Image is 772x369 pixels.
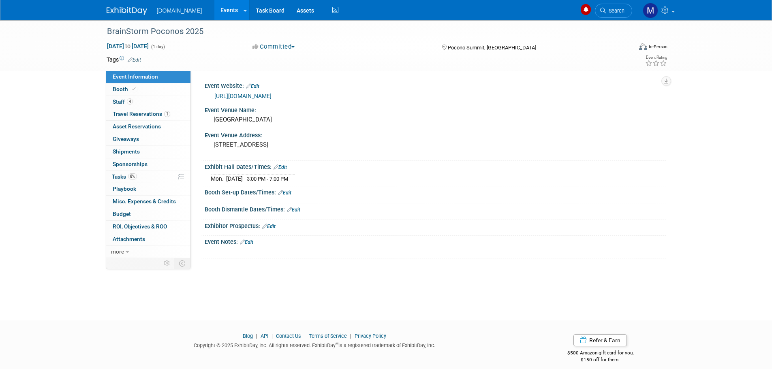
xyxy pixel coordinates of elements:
span: (1 day) [150,44,165,49]
span: Pocono Summit, [GEOGRAPHIC_DATA] [448,45,536,51]
a: Edit [274,164,287,170]
span: Budget [113,211,131,217]
span: Search [606,8,624,14]
div: Exhibitor Prospectus: [205,220,666,230]
span: 4 [127,98,133,105]
span: | [254,333,259,339]
span: Giveaways [113,136,139,142]
a: Staff4 [106,96,190,108]
a: Sponsorships [106,158,190,171]
a: Playbook [106,183,190,195]
a: Budget [106,208,190,220]
div: $500 Amazon gift card for you, [535,344,666,363]
td: Tags [107,55,141,64]
div: Copyright © 2025 ExhibitDay, Inc. All rights reserved. ExhibitDay is a registered trademark of Ex... [107,340,523,349]
td: Toggle Event Tabs [174,258,190,269]
div: BrainStorm Poconos 2025 [104,24,620,39]
a: Terms of Service [309,333,347,339]
a: [URL][DOMAIN_NAME] [214,93,272,99]
a: Privacy Policy [355,333,386,339]
span: Asset Reservations [113,123,161,130]
a: Shipments [106,146,190,158]
a: Edit [262,224,276,229]
span: Tasks [112,173,137,180]
span: Sponsorships [113,161,148,167]
img: ExhibitDay [107,7,147,15]
span: | [302,333,308,339]
div: [GEOGRAPHIC_DATA] [211,113,660,126]
a: Asset Reservations [106,121,190,133]
a: Refer & Earn [573,334,627,346]
div: $150 off for them. [535,356,666,363]
td: Personalize Event Tab Strip [160,258,174,269]
a: Edit [287,207,300,213]
i: Booth reservation complete [132,87,136,91]
span: | [348,333,353,339]
div: Event Venue Name: [205,104,666,114]
span: Travel Reservations [113,111,170,117]
div: Event Venue Address: [205,129,666,139]
button: Committed [250,43,298,51]
img: Mark Menzella [643,3,658,18]
span: [DOMAIN_NAME] [157,7,202,14]
pre: [STREET_ADDRESS] [214,141,388,148]
span: Shipments [113,148,140,155]
span: Event Information [113,73,158,80]
a: Attachments [106,233,190,245]
span: Booth [113,86,137,92]
a: Edit [278,190,291,196]
a: more [106,246,190,258]
span: Attachments [113,236,145,242]
sup: ® [336,341,338,346]
a: Travel Reservations1 [106,108,190,120]
div: Event Notes: [205,236,666,246]
span: 3:00 PM - 7:00 PM [247,176,288,182]
span: ROI, Objectives & ROO [113,223,167,230]
span: Misc. Expenses & Credits [113,198,176,205]
span: Playbook [113,186,136,192]
div: Booth Set-up Dates/Times: [205,186,666,197]
a: API [261,333,268,339]
div: Booth Dismantle Dates/Times: [205,203,666,214]
span: | [269,333,275,339]
span: 8% [128,173,137,179]
td: [DATE] [226,175,243,183]
a: Blog [243,333,253,339]
a: Edit [246,83,259,89]
span: more [111,248,124,255]
div: Exhibit Hall Dates/Times: [205,161,666,171]
a: Misc. Expenses & Credits [106,196,190,208]
a: Edit [128,57,141,63]
td: Mon. [211,175,226,183]
a: Search [595,4,632,18]
span: Staff [113,98,133,105]
a: ROI, Objectives & ROO [106,221,190,233]
div: Event Format [584,42,668,54]
div: Event Website: [205,80,666,90]
a: Event Information [106,71,190,83]
span: to [124,43,132,49]
a: Contact Us [276,333,301,339]
span: [DATE] [DATE] [107,43,149,50]
span: 1 [164,111,170,117]
a: Booth [106,83,190,96]
div: In-Person [648,44,667,50]
a: Edit [240,239,253,245]
div: Event Rating [645,55,667,60]
a: Tasks8% [106,171,190,183]
img: Format-Inperson.png [639,43,647,50]
a: Giveaways [106,133,190,145]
